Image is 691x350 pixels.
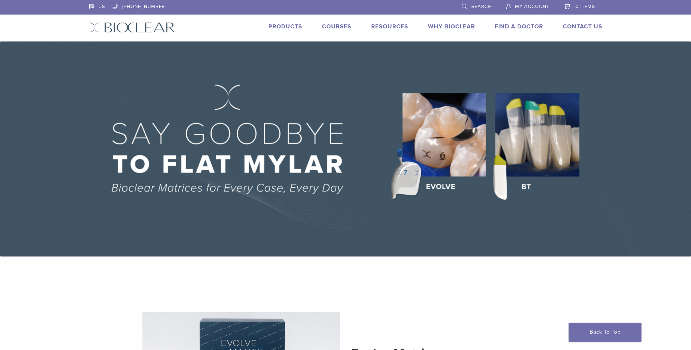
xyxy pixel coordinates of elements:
[495,23,543,30] a: Find A Doctor
[268,23,302,30] a: Products
[89,22,175,33] img: Bioclear
[471,4,492,9] span: Search
[322,23,352,30] a: Courses
[428,23,475,30] a: Why Bioclear
[569,323,641,342] a: Back To Top
[371,23,408,30] a: Resources
[563,23,602,30] a: Contact Us
[576,4,595,9] span: 0 items
[515,4,549,9] span: My Account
